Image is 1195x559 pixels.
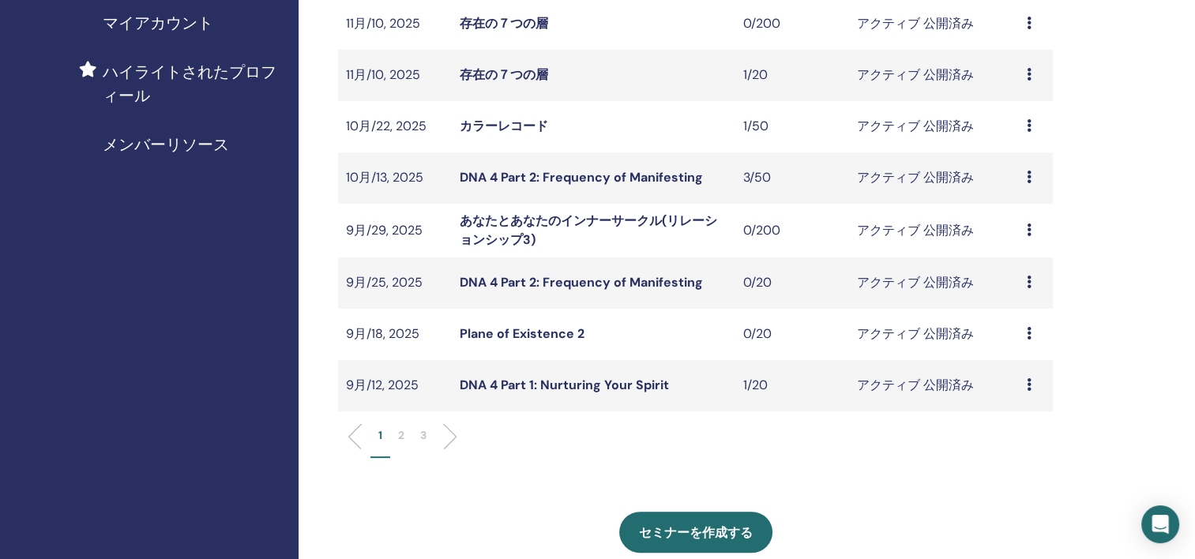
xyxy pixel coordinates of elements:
p: 1 [378,427,382,444]
a: DNA 4 Part 2: Frequency of Manifesting [460,169,703,186]
td: 9月/25, 2025 [338,257,452,309]
a: DNA 4 Part 1: Nurturing Your Spirit [460,377,669,393]
td: アクティブ 公開済み [848,360,1018,411]
td: 11月/10, 2025 [338,50,452,101]
td: 1/50 [735,101,849,152]
td: 0/20 [735,257,849,309]
div: Open Intercom Messenger [1141,505,1179,543]
td: アクティブ 公開済み [848,101,1018,152]
td: 3/50 [735,152,849,204]
td: 1/20 [735,360,849,411]
span: セミナーを作成する [639,524,753,541]
a: 存在の７つの層 [460,15,548,32]
a: あなたとあなたのインナーサークル(リレーションシップ3) [460,212,717,248]
td: アクティブ 公開済み [848,204,1018,257]
td: 0/200 [735,204,849,257]
td: アクティブ 公開済み [848,50,1018,101]
span: マイアカウント [103,11,213,35]
a: セミナーを作成する [619,512,772,553]
a: 存在の７つの層 [460,66,548,83]
td: 10月/22, 2025 [338,101,452,152]
td: 0/20 [735,309,849,360]
td: 9月/12, 2025 [338,360,452,411]
span: ハイライトされたプロフィール [103,60,286,107]
a: カラーレコード [460,118,548,134]
p: 3 [420,427,427,444]
p: 2 [398,427,404,444]
span: メンバーリソース [103,133,229,156]
a: Plane of Existence 2 [460,325,584,342]
td: アクティブ 公開済み [848,152,1018,204]
td: 9月/29, 2025 [338,204,452,257]
td: 1/20 [735,50,849,101]
a: DNA 4 Part 2: Frequency of Manifesting [460,274,703,291]
td: アクティブ 公開済み [848,309,1018,360]
td: 9月/18, 2025 [338,309,452,360]
td: アクティブ 公開済み [848,257,1018,309]
td: 10月/13, 2025 [338,152,452,204]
